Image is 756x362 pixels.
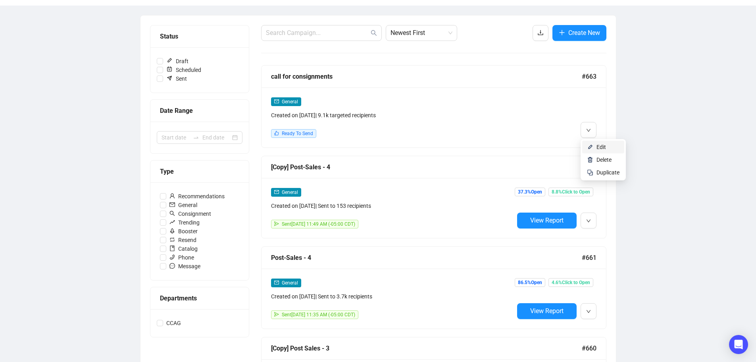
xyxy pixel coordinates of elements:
[548,188,593,196] span: 8.8% Click to Open
[160,293,239,303] div: Departments
[548,278,593,287] span: 4.6% Click to Open
[282,99,298,105] span: General
[282,221,355,227] span: Sent [DATE] 11:49 AM (-05:00 CDT)
[169,202,175,207] span: mail
[586,219,591,223] span: down
[162,133,190,142] input: Start date
[271,343,582,353] div: [Copy] Post Sales - 3
[261,156,606,238] a: [Copy] Post-Sales - 4#662mailGeneralCreated on [DATE]| Sent to 153 recipientssendSent[DATE] 11:49...
[586,128,591,133] span: down
[582,253,596,263] span: #661
[193,134,199,141] span: swap-right
[261,246,606,329] a: Post-Sales - 4#661mailGeneralCreated on [DATE]| Sent to 3.7k recipientssendSent[DATE] 11:35 AM (-...
[552,25,606,41] button: Create New
[166,227,201,236] span: Booster
[163,66,204,74] span: Scheduled
[587,169,593,176] img: svg+xml;base64,PHN2ZyB4bWxucz0iaHR0cDovL3d3dy53My5vcmcvMjAwMC9zdmciIHdpZHRoPSIyNCIgaGVpZ2h0PSIyNC...
[266,28,369,38] input: Search Campaign...
[274,312,279,317] span: send
[271,111,514,120] div: Created on [DATE] | 9.1k targeted recipients
[274,99,279,104] span: mail
[517,213,577,228] button: View Report
[193,134,199,141] span: to
[515,188,545,196] span: 37.3% Open
[537,29,544,36] span: download
[169,237,175,242] span: retweet
[271,253,582,263] div: Post-Sales - 4
[586,309,591,314] span: down
[391,25,452,41] span: Newest First
[274,280,279,285] span: mail
[587,144,593,150] img: svg+xml;base64,PHN2ZyB4bWxucz0iaHR0cDovL3d3dy53My5vcmcvMjAwMC9zdmciIHhtbG5zOnhsaW5rPSJodHRwOi8vd3...
[166,262,204,271] span: Message
[163,57,192,66] span: Draft
[160,106,239,116] div: Date Range
[582,72,596,81] span: #663
[530,307,564,315] span: View Report
[530,217,564,224] span: View Report
[169,263,175,269] span: message
[166,236,200,244] span: Resend
[166,192,228,201] span: Recommendations
[568,28,600,38] span: Create New
[163,319,184,327] span: CCAG
[729,335,748,354] div: Open Intercom Messenger
[596,157,612,163] span: Delete
[271,201,514,210] div: Created on [DATE] | Sent to 153 recipients
[160,166,239,176] div: Type
[282,131,313,136] span: Ready To Send
[169,254,175,260] span: phone
[371,30,377,36] span: search
[160,31,239,41] div: Status
[596,144,606,150] span: Edit
[166,253,197,262] span: Phone
[169,219,175,225] span: rise
[166,209,214,218] span: Consignment
[261,65,606,148] a: call for consignments#663mailGeneralCreated on [DATE]| 9.1k targeted recipientslikeReady To Send
[596,169,619,176] span: Duplicate
[169,211,175,216] span: search
[271,72,582,81] div: call for consignments
[587,157,593,163] img: svg+xml;base64,PHN2ZyB4bWxucz0iaHR0cDovL3d3dy53My5vcmcvMjAwMC9zdmciIHhtbG5zOnhsaW5rPSJodHRwOi8vd3...
[271,292,514,301] div: Created on [DATE] | Sent to 3.7k recipients
[517,303,577,319] button: View Report
[271,162,582,172] div: [Copy] Post-Sales - 4
[274,221,279,226] span: send
[169,228,175,234] span: rocket
[166,218,203,227] span: Trending
[274,190,279,194] span: mail
[169,246,175,251] span: book
[274,131,279,136] span: like
[559,29,565,36] span: plus
[166,201,200,209] span: General
[282,190,298,195] span: General
[163,74,190,83] span: Sent
[202,133,231,142] input: End date
[282,312,355,317] span: Sent [DATE] 11:35 AM (-05:00 CDT)
[515,278,545,287] span: 86.5% Open
[582,343,596,353] span: #660
[282,280,298,286] span: General
[166,244,201,253] span: Catalog
[169,193,175,199] span: user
